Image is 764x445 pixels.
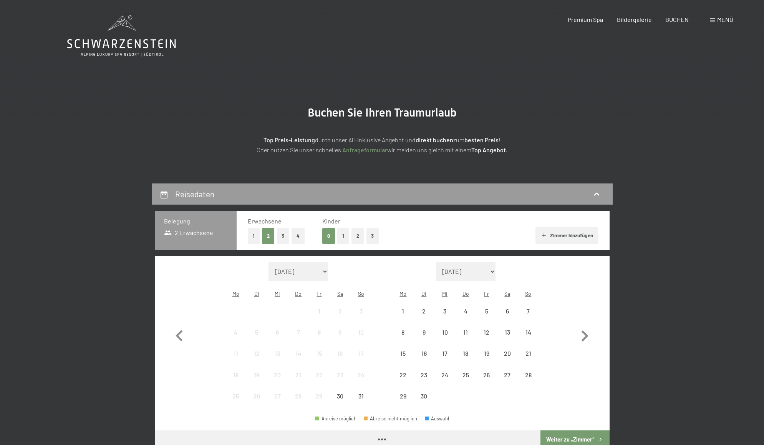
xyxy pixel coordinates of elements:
div: 22 [310,372,329,391]
div: 19 [247,372,266,391]
div: Anreise nicht möglich [434,364,455,385]
div: Anreise nicht möglich [288,322,309,343]
div: Auswahl [425,416,449,421]
div: Anreise nicht möglich [393,386,413,407]
abbr: Montag [399,290,406,297]
div: 6 [268,329,287,348]
button: Vorheriger Monat [168,262,191,407]
div: Sun Aug 03 2025 [350,301,371,322]
div: 13 [498,329,517,348]
div: Anreise nicht möglich [330,301,350,322]
button: 3 [366,228,379,244]
div: Anreise nicht möglich [350,322,371,343]
div: Anreise nicht möglich [476,322,497,343]
div: Sat Sep 20 2025 [497,343,518,364]
div: Anreise nicht möglich [393,301,413,322]
div: Thu Aug 07 2025 [288,322,309,343]
div: 15 [310,350,329,370]
div: Anreise nicht möglich [476,301,497,322]
abbr: Mittwoch [442,290,447,297]
div: Thu Sep 11 2025 [455,322,476,343]
a: BUCHEN [665,16,689,23]
div: Mon Aug 04 2025 [225,322,246,343]
div: Anreise nicht möglich [414,343,434,364]
div: Anreise nicht möglich [350,386,371,407]
div: Anreise nicht möglich [455,322,476,343]
div: Fri Sep 26 2025 [476,364,497,385]
div: 14 [519,329,538,348]
abbr: Samstag [504,290,510,297]
div: Sun Sep 07 2025 [518,301,539,322]
button: 0 [322,228,335,244]
div: Anreise möglich [315,416,356,421]
div: Thu Aug 28 2025 [288,386,309,407]
div: Mon Aug 18 2025 [225,364,246,385]
div: Sat Aug 02 2025 [330,301,350,322]
div: 26 [247,393,266,412]
button: 3 [277,228,290,244]
div: Anreise nicht möglich [246,343,267,364]
div: Anreise nicht möglich [309,301,330,322]
div: Thu Sep 25 2025 [455,364,476,385]
div: Tue Aug 26 2025 [246,386,267,407]
span: 2 Erwachsene [164,228,214,237]
abbr: Dienstag [254,290,259,297]
div: Wed Sep 17 2025 [434,343,455,364]
div: 20 [498,350,517,370]
div: Anreise nicht möglich [350,364,371,385]
div: Sun Sep 14 2025 [518,322,539,343]
div: 21 [289,372,308,391]
div: Anreise nicht möglich [476,364,497,385]
div: Abreise nicht möglich [364,416,418,421]
div: Mon Aug 11 2025 [225,343,246,364]
div: 16 [330,350,350,370]
div: Mon Aug 25 2025 [225,386,246,407]
div: 3 [435,308,454,327]
div: 3 [351,308,370,327]
div: Mon Sep 29 2025 [393,386,413,407]
div: Fri Aug 08 2025 [309,322,330,343]
div: Anreise nicht möglich [288,364,309,385]
div: Tue Sep 09 2025 [414,322,434,343]
div: Anreise nicht möglich [330,322,350,343]
div: Tue Sep 30 2025 [414,386,434,407]
div: Anreise nicht möglich [414,386,434,407]
div: 7 [289,329,308,348]
div: Tue Aug 05 2025 [246,322,267,343]
div: Wed Sep 03 2025 [434,301,455,322]
p: durch unser All-inklusive Angebot und zum ! Oder nutzen Sie unser schnelles wir melden uns gleich... [190,135,574,155]
div: Anreise nicht möglich [434,343,455,364]
a: Bildergalerie [617,16,652,23]
div: Anreise nicht möglich [414,301,434,322]
strong: Top Preis-Leistung [264,136,315,143]
div: 27 [268,393,287,412]
h3: Belegung [164,217,227,225]
div: Sat Sep 27 2025 [497,364,518,385]
div: Sun Sep 28 2025 [518,364,539,385]
div: Anreise nicht möglich [246,364,267,385]
div: Anreise nicht möglich [518,364,539,385]
span: Menü [717,16,733,23]
button: 2 [262,228,275,244]
div: Tue Aug 19 2025 [246,364,267,385]
span: Premium Spa [568,16,603,23]
div: Anreise nicht möglich [455,364,476,385]
div: Tue Aug 12 2025 [246,343,267,364]
div: 12 [247,350,266,370]
div: 26 [477,372,496,391]
div: 24 [351,372,370,391]
button: 2 [351,228,364,244]
div: 5 [247,329,266,348]
div: Sat Aug 16 2025 [330,343,350,364]
div: Sun Aug 24 2025 [350,364,371,385]
div: 29 [310,393,329,412]
div: 13 [268,350,287,370]
abbr: Donnerstag [295,290,302,297]
div: Anreise nicht möglich [518,343,539,364]
strong: Top Angebot. [471,146,507,153]
div: 27 [498,372,517,391]
abbr: Montag [232,290,239,297]
div: Mon Sep 08 2025 [393,322,413,343]
button: 4 [292,228,305,244]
